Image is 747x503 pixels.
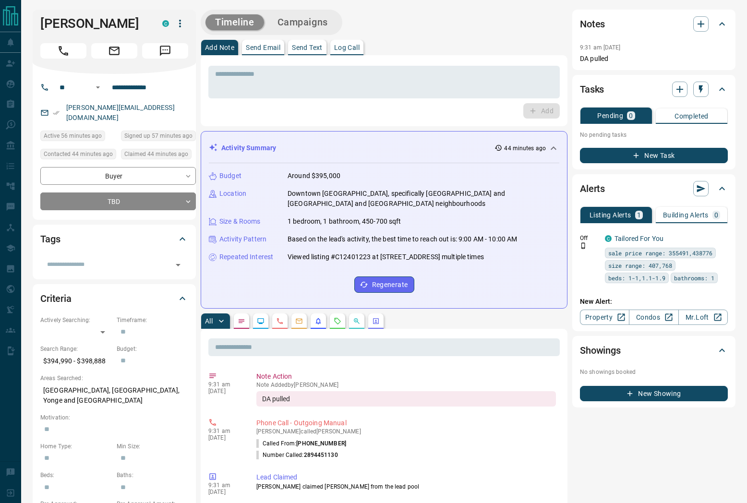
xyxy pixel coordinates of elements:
p: Beds: [40,471,112,479]
p: 9:31 am [208,482,242,489]
svg: Lead Browsing Activity [257,317,265,325]
a: Tailored For You [614,235,663,242]
p: Viewed listing #C12401223 at [STREET_ADDRESS] multiple times [288,252,484,262]
span: Contacted 44 minutes ago [44,149,113,159]
button: New Task [580,148,728,163]
p: Repeated Interest [219,252,273,262]
button: Open [92,82,104,93]
p: Location [219,189,246,199]
p: Add Note [205,44,234,51]
p: [PERSON_NAME] claimed [PERSON_NAME] from the lead pool [256,482,556,491]
span: sale price range: 355491,438776 [608,248,712,258]
span: [PHONE_NUMBER] [296,440,346,447]
div: condos.ca [162,20,169,27]
div: DA pulled [256,391,556,407]
svg: Calls [276,317,284,325]
div: Buyer [40,167,196,185]
p: 0 [714,212,718,218]
p: 9:31 am [DATE] [580,44,621,51]
p: Activity Summary [221,143,276,153]
p: Pending [597,112,623,119]
svg: Email Verified [53,109,60,116]
h2: Tags [40,231,60,247]
div: Sat Sep 13 2025 [121,131,196,144]
p: 0 [629,112,633,119]
h2: Notes [580,16,605,32]
p: Called From: [256,439,346,448]
p: No pending tasks [580,128,728,142]
p: Actively Searching: [40,316,112,324]
p: Note Added by [PERSON_NAME] [256,382,556,388]
a: Mr.Loft [678,310,728,325]
h2: Criteria [40,291,72,306]
p: Motivation: [40,413,188,422]
button: New Showing [580,386,728,401]
span: bathrooms: 1 [674,273,714,283]
p: Areas Searched: [40,374,188,383]
h2: Tasks [580,82,604,97]
p: Around $395,000 [288,171,340,181]
span: Signed up 57 minutes ago [124,131,193,141]
p: [DATE] [208,489,242,495]
div: TBD [40,192,196,210]
p: [GEOGRAPHIC_DATA], [GEOGRAPHIC_DATA], Yonge and [GEOGRAPHIC_DATA] [40,383,188,408]
p: Building Alerts [663,212,709,218]
button: Open [171,258,185,272]
p: 1 [637,212,641,218]
p: Downtown [GEOGRAPHIC_DATA], specifically [GEOGRAPHIC_DATA] and [GEOGRAPHIC_DATA] and [GEOGRAPHIC_... [288,189,559,209]
div: Activity Summary44 minutes ago [209,139,559,157]
p: [DATE] [208,388,242,395]
button: Campaigns [268,14,337,30]
h2: Showings [580,343,621,358]
p: $394,990 - $398,888 [40,353,112,369]
p: Lead Claimed [256,472,556,482]
p: Budget: [117,345,188,353]
p: 44 minutes ago [504,144,546,153]
p: All [205,318,213,324]
p: 9:31 am [208,428,242,434]
p: Based on the lead's activity, the best time to reach out is: 9:00 AM - 10:00 AM [288,234,517,244]
div: Sat Sep 13 2025 [40,131,116,144]
p: Number Called: [256,451,338,459]
span: Call [40,43,86,59]
p: Timeframe: [117,316,188,324]
div: condos.ca [605,235,612,242]
p: [DATE] [208,434,242,441]
h2: Alerts [580,181,605,196]
p: Completed [675,113,709,120]
span: Active 56 minutes ago [44,131,102,141]
span: Email [91,43,137,59]
a: Condos [629,310,678,325]
svg: Listing Alerts [314,317,322,325]
button: Regenerate [354,276,414,293]
span: size range: 407,768 [608,261,672,270]
div: Sat Sep 13 2025 [121,149,196,162]
svg: Agent Actions [372,317,380,325]
button: Timeline [205,14,264,30]
a: Property [580,310,629,325]
div: Criteria [40,287,188,310]
p: [PERSON_NAME] called [PERSON_NAME] [256,428,556,435]
p: Search Range: [40,345,112,353]
p: New Alert: [580,297,728,307]
p: Budget [219,171,241,181]
p: Home Type: [40,442,112,451]
p: Note Action [256,371,556,382]
span: 2894451130 [304,452,338,458]
svg: Emails [295,317,303,325]
p: 1 bedroom, 1 bathroom, 450-700 sqft [288,216,401,227]
span: Message [142,43,188,59]
div: Sat Sep 13 2025 [40,149,116,162]
p: Send Text [292,44,323,51]
p: Send Email [246,44,280,51]
svg: Requests [334,317,341,325]
svg: Opportunities [353,317,361,325]
p: Activity Pattern [219,234,266,244]
p: Baths: [117,471,188,479]
div: Tasks [580,78,728,101]
div: Tags [40,228,188,251]
span: beds: 1-1,1.1-1.9 [608,273,665,283]
a: [PERSON_NAME][EMAIL_ADDRESS][DOMAIN_NAME] [66,104,175,121]
p: Size & Rooms [219,216,261,227]
div: Notes [580,12,728,36]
